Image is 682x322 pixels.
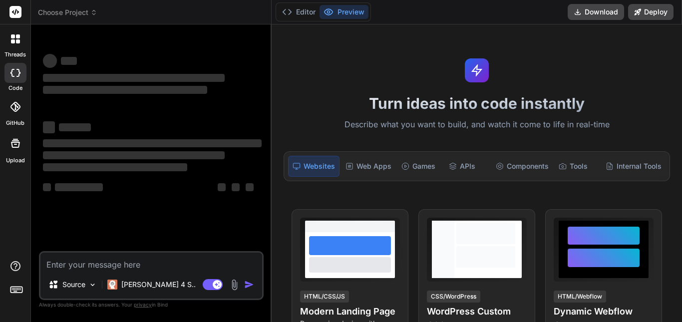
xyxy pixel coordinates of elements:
label: Upload [6,156,25,165]
span: Choose Project [38,7,97,17]
div: Components [492,156,553,177]
p: Source [62,280,85,290]
div: Games [397,156,442,177]
span: ‌ [43,163,187,171]
span: ‌ [43,121,55,133]
img: Pick Models [88,281,97,289]
span: ‌ [43,54,57,68]
span: privacy [134,302,152,308]
button: Download [568,4,624,20]
button: Preview [320,5,368,19]
span: ‌ [43,74,225,82]
span: ‌ [43,183,51,191]
div: CSS/WordPress [427,291,480,303]
div: HTML/Webflow [554,291,606,303]
span: ‌ [43,139,262,147]
div: Websites [288,156,340,177]
div: Internal Tools [602,156,666,177]
h1: Turn ideas into code instantly [278,94,676,112]
div: APIs [445,156,490,177]
div: HTML/CSS/JS [300,291,349,303]
span: ‌ [218,183,226,191]
span: ‌ [43,151,225,159]
span: ‌ [55,183,103,191]
span: ‌ [43,86,207,94]
div: Web Apps [341,156,395,177]
p: Always double-check its answers. Your in Bind [39,300,264,310]
button: Deploy [628,4,674,20]
button: Editor [278,5,320,19]
label: threads [4,50,26,59]
p: Describe what you want to build, and watch it come to life in real-time [278,118,676,131]
p: [PERSON_NAME] 4 S.. [121,280,196,290]
div: Tools [555,156,600,177]
span: ‌ [232,183,240,191]
img: Claude 4 Sonnet [107,280,117,290]
label: code [8,84,22,92]
span: ‌ [59,123,91,131]
span: ‌ [246,183,254,191]
span: ‌ [61,57,77,65]
img: attachment [229,279,240,291]
label: GitHub [6,119,24,127]
img: icon [244,280,254,290]
h4: Modern Landing Page [300,305,400,319]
